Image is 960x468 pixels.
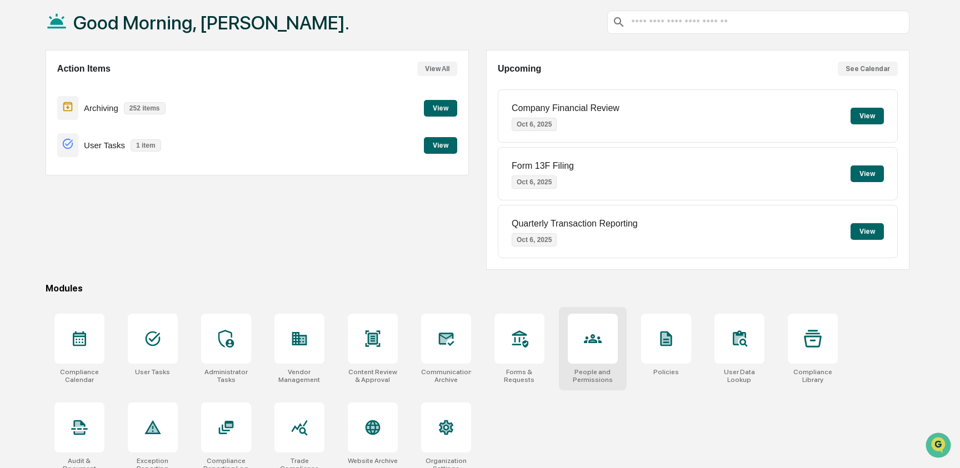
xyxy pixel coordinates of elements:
p: Form 13F Filing [512,161,574,171]
a: 🔎Data Lookup [7,157,74,177]
div: User Tasks [135,368,170,376]
h1: Good Morning, [PERSON_NAME]. [73,12,349,34]
a: View [424,102,457,113]
div: Administrator Tasks [201,368,251,384]
button: View [851,223,884,240]
p: Oct 6, 2025 [512,233,557,246]
iframe: Open customer support [924,431,954,461]
div: 🔎 [11,162,20,171]
div: Compliance Library [788,368,838,384]
button: View All [417,62,457,76]
div: 🗄️ [81,141,89,150]
button: View [424,137,457,154]
a: 🗄️Attestations [76,135,142,155]
div: Compliance Calendar [54,368,104,384]
div: We're available if you need us! [38,96,141,105]
p: User Tasks [84,140,125,150]
span: Data Lookup [22,161,70,172]
div: Vendor Management [274,368,324,384]
a: Powered byPylon [78,188,134,197]
div: Policies [653,368,679,376]
button: View [424,100,457,117]
div: Content Review & Approval [348,368,398,384]
p: Oct 6, 2025 [512,118,557,131]
button: View [851,165,884,182]
button: See Calendar [838,62,898,76]
p: How can we help? [11,23,202,41]
p: Archiving [84,103,118,113]
button: Start new chat [189,88,202,102]
span: Attestations [92,140,138,151]
div: People and Permissions [568,368,618,384]
p: Oct 6, 2025 [512,175,557,189]
p: 252 items [124,102,166,114]
div: Modules [46,283,909,294]
img: 1746055101610-c473b297-6a78-478c-a979-82029cc54cd1 [11,85,31,105]
a: View [424,139,457,150]
h2: Upcoming [498,64,541,74]
a: 🖐️Preclearance [7,135,76,155]
div: Forms & Requests [494,368,544,384]
div: Start new chat [38,85,182,96]
span: Pylon [111,188,134,197]
h2: Action Items [57,64,111,74]
div: User Data Lookup [714,368,764,384]
div: Communications Archive [421,368,471,384]
div: Website Archive [348,457,398,465]
div: 🖐️ [11,141,20,150]
span: Preclearance [22,140,72,151]
p: 1 item [131,139,161,152]
p: Quarterly Transaction Reporting [512,219,638,229]
p: Company Financial Review [512,103,619,113]
button: View [851,108,884,124]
